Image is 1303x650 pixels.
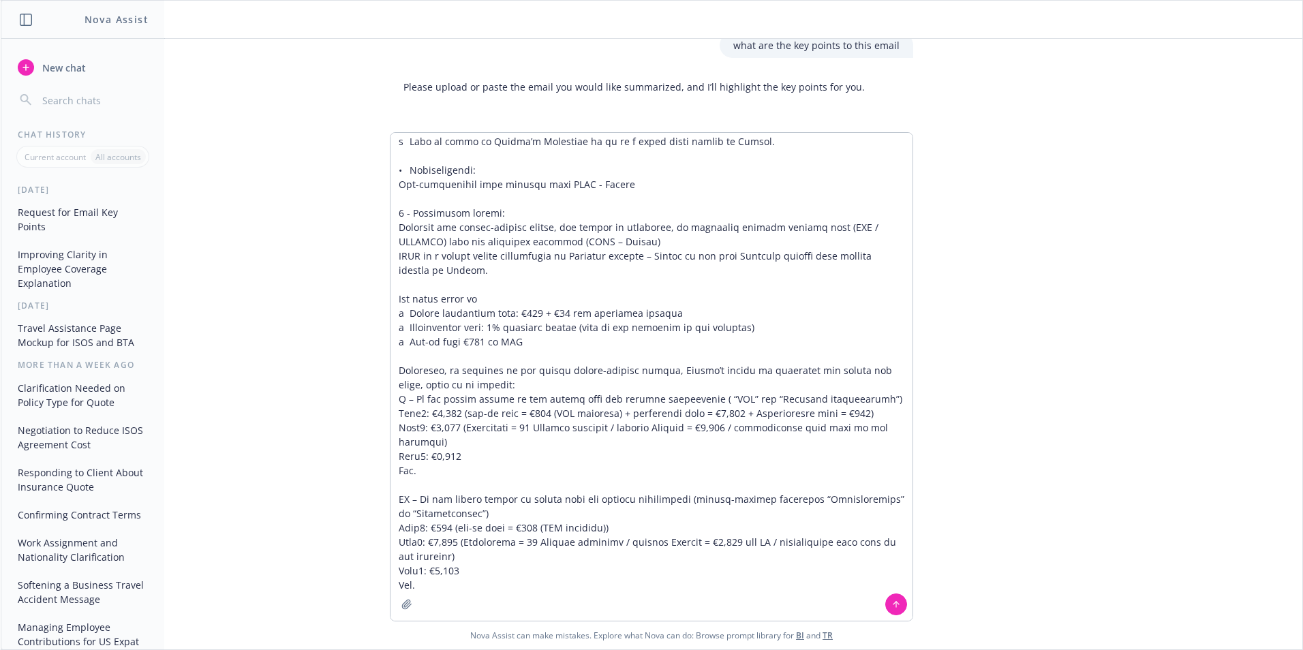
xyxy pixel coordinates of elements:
button: Travel Assistance Page Mockup for ISOS and BTA [12,317,153,354]
button: New chat [12,55,153,80]
button: Request for Email Key Points [12,201,153,238]
a: TR [823,630,833,641]
div: [DATE] [1,300,164,311]
p: Current account [25,151,86,163]
div: More than a week ago [1,359,164,371]
span: Nova Assist can make mistakes. Explore what Nova can do: Browse prompt library for and [6,621,1297,649]
button: Responding to Client About Insurance Quote [12,461,153,498]
button: Work Assignment and Nationality Clarification [12,531,153,568]
div: Chat History [1,129,164,140]
h1: Nova Assist [85,12,149,27]
button: Improving Clarity in Employee Coverage Explanation [12,243,153,294]
button: Negotiation to Reduce ISOS Agreement Cost [12,419,153,456]
button: Confirming Contract Terms [12,504,153,526]
a: BI [796,630,804,641]
textarea: Lorem Ipsumdol, Sitametco adi elitsed doei temp, incidi utla etdol mag aliq en adm ven Quisno exe... [390,133,913,621]
button: Clarification Needed on Policy Type for Quote [12,377,153,414]
p: what are the key points to this email [733,38,900,52]
span: New chat [40,61,86,75]
button: Softening a Business Travel Accident Message [12,574,153,610]
div: [DATE] [1,184,164,196]
input: Search chats [40,91,148,110]
p: All accounts [95,151,141,163]
p: Please upload or paste the email you would like summarized, and I’ll highlight the key points for... [403,80,865,94]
